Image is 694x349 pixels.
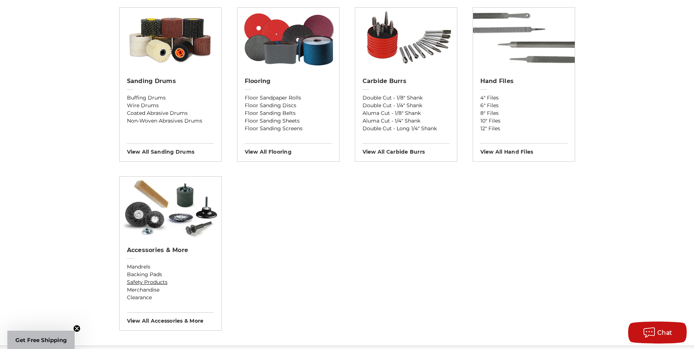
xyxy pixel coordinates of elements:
a: Floor Sanding Belts [245,109,332,117]
div: Get Free ShippingClose teaser [7,331,75,349]
a: Merchandise [127,286,214,294]
a: 8" Files [480,109,567,117]
button: Chat [628,322,687,344]
h2: Accessories & More [127,247,214,254]
button: Close teaser [73,325,80,332]
h2: Hand Files [480,78,567,85]
img: Sanding Drums [120,8,221,70]
a: 12" Files [480,125,567,132]
img: Carbide Burrs [355,8,457,70]
a: Buffing Drums [127,94,214,102]
a: 10" Files [480,117,567,125]
img: Hand Files [473,8,575,70]
a: Aluma Cut - 1/8" Shank [363,109,450,117]
h3: View All carbide burrs [363,143,450,155]
h3: View All sanding drums [127,143,214,155]
a: Double Cut - 1/4" Shank [363,102,450,109]
a: 6" Files [480,102,567,109]
a: Safety Products [127,278,214,286]
a: Floor Sanding Discs [245,102,332,109]
a: Clearance [127,294,214,301]
a: Non-Woven Abrasives Drums [127,117,214,125]
h2: Sanding Drums [127,78,214,85]
span: Get Free Shipping [15,337,67,344]
img: Accessories & More [120,177,221,239]
h2: Flooring [245,78,332,85]
img: Flooring [237,8,339,70]
h3: View All flooring [245,143,332,155]
h3: View All accessories & more [127,312,214,324]
a: Mandrels [127,263,214,271]
a: Floor Sanding Screens [245,125,332,132]
h2: Carbide Burrs [363,78,450,85]
a: Floor Sanding Sheets [245,117,332,125]
a: Aluma Cut - 1/4" Shank [363,117,450,125]
a: Backing Pads [127,271,214,278]
h3: View All hand files [480,143,567,155]
a: Coated Abrasive Drums [127,109,214,117]
a: Double Cut - 1/8" Shank [363,94,450,102]
a: Wire Drums [127,102,214,109]
a: Floor Sandpaper Rolls [245,94,332,102]
a: 4" Files [480,94,567,102]
span: Chat [657,329,672,336]
a: Double Cut - Long 1/4" Shank [363,125,450,132]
